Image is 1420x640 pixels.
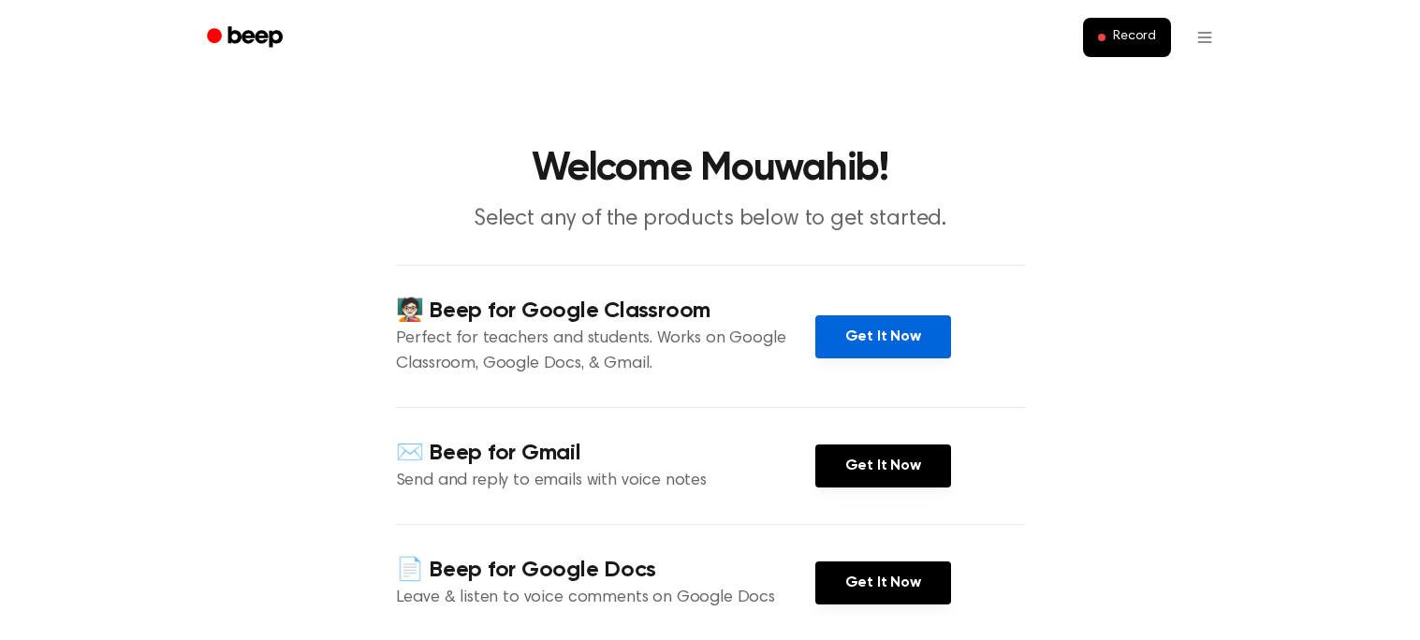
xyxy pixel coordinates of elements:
p: Select any of the products below to get started. [351,204,1070,235]
a: Get It Now [815,561,951,604]
button: Open menu [1182,15,1227,60]
h4: ✉️ Beep for Gmail [396,438,815,469]
a: Get It Now [815,315,951,358]
p: Send and reply to emails with voice notes [396,469,815,494]
p: Perfect for teachers and students. Works on Google Classroom, Google Docs, & Gmail. [396,327,815,377]
span: Record [1113,29,1155,46]
button: Record [1083,18,1170,57]
h4: 🧑🏻‍🏫 Beep for Google Classroom [396,296,815,327]
h4: 📄 Beep for Google Docs [396,555,815,586]
a: Get It Now [815,444,951,487]
p: Leave & listen to voice comments on Google Docs [396,586,815,611]
h1: Welcome Mouwahib! [231,150,1190,189]
a: Beep [194,20,300,56]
